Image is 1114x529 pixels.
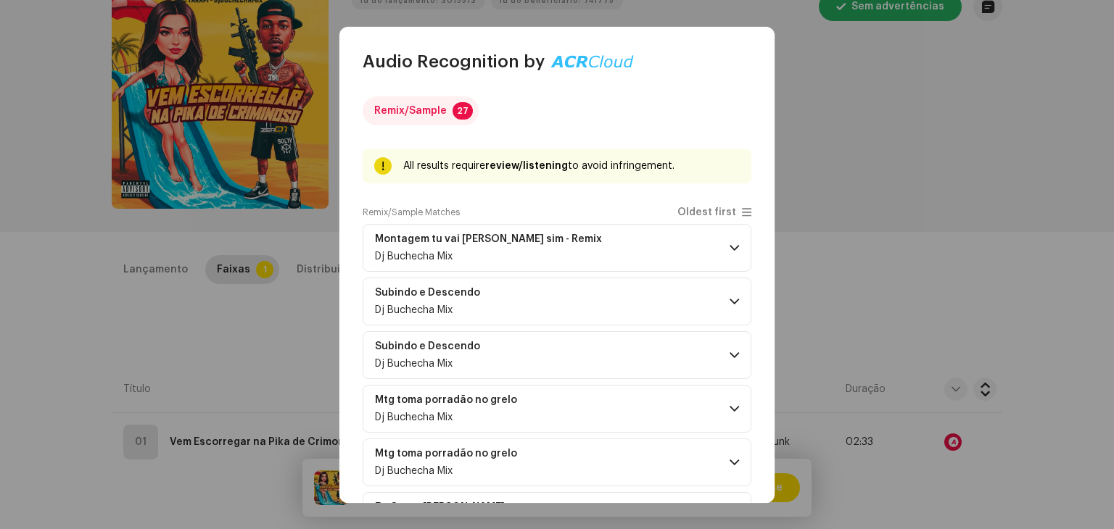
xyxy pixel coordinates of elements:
span: Eu Gosto de Fuder [375,501,533,513]
div: Remix/Sample [374,96,447,125]
p-accordion-header: Subindo e DescendoDj Buchecha Mix [363,331,751,379]
label: Remix/Sample Matches [363,207,460,218]
span: Dj Buchecha Mix [375,466,453,476]
p-accordion-header: Mtg toma porradão no greloDj Buchecha Mix [363,438,751,486]
strong: Eu Gosto [PERSON_NAME] [375,501,505,513]
p-togglebutton: Oldest first [677,207,751,218]
span: Dj Buchecha Mix [375,305,453,315]
span: Audio Recognition by [363,50,545,73]
p-accordion-header: Mtg toma porradão no greloDj Buchecha Mix [363,385,751,433]
strong: Montagem tu vai [PERSON_NAME] sim - Remix [375,233,602,245]
span: Dj Buchecha Mix [375,412,453,422]
div: All results require to avoid infringement. [403,157,740,175]
strong: Subindo e Descendo [375,287,480,299]
p-accordion-header: Subindo e DescendoDj Buchecha Mix [363,278,751,325]
span: Mtg toma porradão no grelo [375,448,535,459]
span: Montagem tu vai tomar sim - Remix [375,233,619,245]
span: Dj Buchecha Mix [375,359,453,369]
strong: Subindo e Descendo [375,341,480,352]
p-badge: 27 [453,102,473,120]
strong: review/listening [485,161,568,171]
span: Dj Buchecha Mix [375,251,453,262]
strong: Mtg toma porradão no grelo [375,448,517,459]
span: Oldest first [677,207,736,218]
p-accordion-header: Montagem tu vai [PERSON_NAME] sim - RemixDj Buchecha Mix [363,224,751,272]
span: Mtg toma porradão no grelo [375,394,535,406]
span: Subindo e Descendo [375,287,498,299]
span: Subindo e Descendo [375,341,498,352]
strong: Mtg toma porradão no grelo [375,394,517,406]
